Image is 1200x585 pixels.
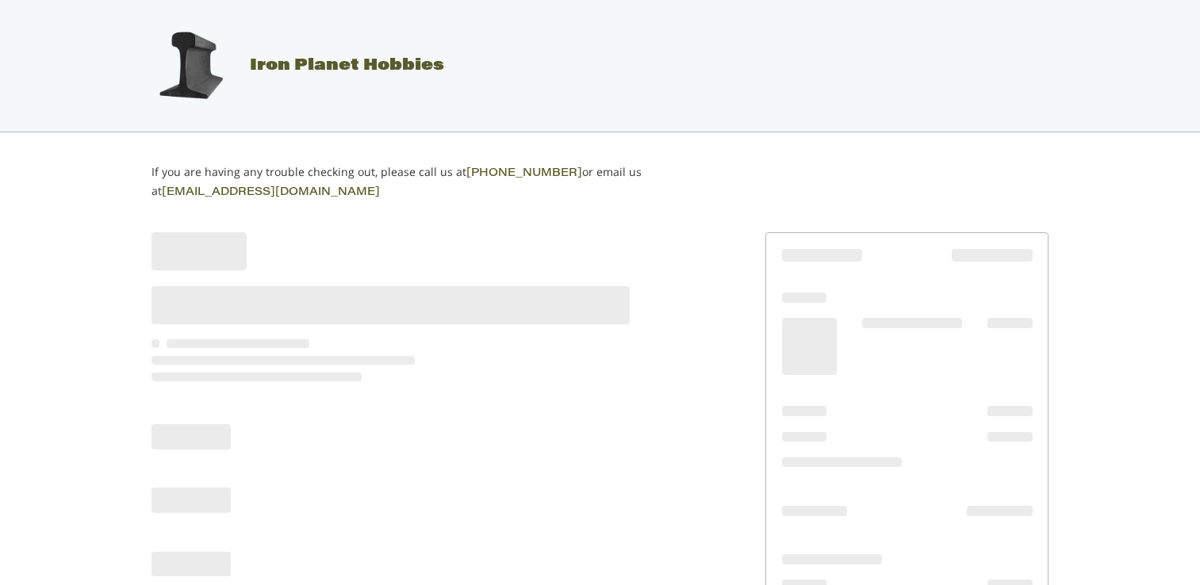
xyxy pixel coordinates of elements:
a: [PHONE_NUMBER] [466,168,582,179]
a: Iron Planet Hobbies [135,58,444,74]
p: If you are having any trouble checking out, please call us at or email us at [151,163,692,201]
a: [EMAIL_ADDRESS][DOMAIN_NAME] [162,187,380,198]
img: Iron Planet Hobbies [151,26,230,105]
span: Iron Planet Hobbies [250,58,444,74]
